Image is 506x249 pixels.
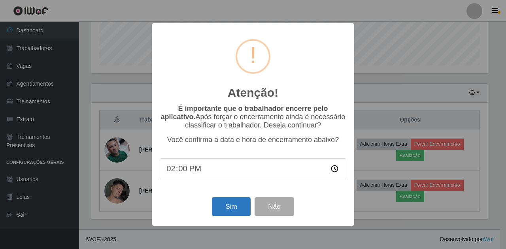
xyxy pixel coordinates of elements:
h2: Atenção! [228,86,278,100]
p: Você confirma a data e hora de encerramento abaixo? [160,136,346,144]
b: É importante que o trabalhador encerre pelo aplicativo. [160,105,328,121]
button: Não [255,197,294,216]
p: Após forçar o encerramento ainda é necessário classificar o trabalhador. Deseja continuar? [160,105,346,129]
button: Sim [212,197,250,216]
